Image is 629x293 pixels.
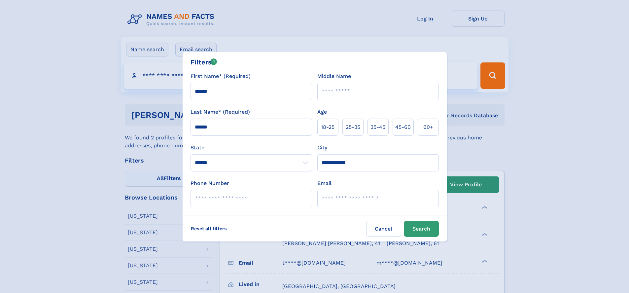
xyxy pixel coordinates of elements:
span: 35‑45 [370,123,385,131]
span: 25‑35 [346,123,360,131]
span: 45‑60 [395,123,411,131]
span: 18‑25 [321,123,334,131]
label: Middle Name [317,72,351,80]
label: Cancel [366,221,401,237]
label: First Name* (Required) [191,72,251,80]
label: City [317,144,327,152]
label: Last Name* (Required) [191,108,250,116]
label: Reset all filters [187,221,231,237]
span: 60+ [423,123,433,131]
label: Phone Number [191,179,229,187]
button: Search [404,221,439,237]
label: Email [317,179,332,187]
div: Filters [191,57,217,67]
label: State [191,144,312,152]
label: Age [317,108,327,116]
